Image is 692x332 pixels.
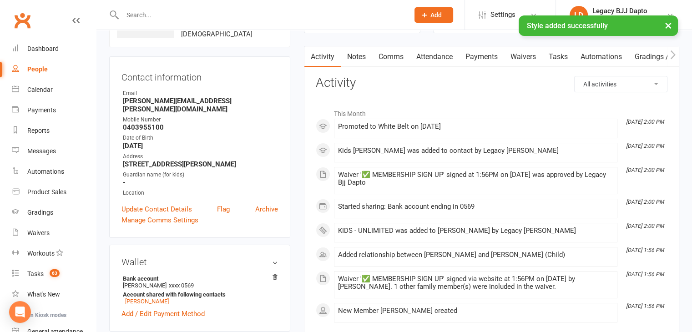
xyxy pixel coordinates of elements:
[570,6,588,24] div: LD
[125,298,169,305] a: [PERSON_NAME]
[338,275,613,291] div: Waiver '✅ MEMBERSHIP SIGN UP' signed via website at 1:56PM on [DATE] by [PERSON_NAME]. 1 other fa...
[519,15,678,36] div: Style added successfully
[542,46,574,67] a: Tasks
[50,269,60,277] span: 63
[304,46,341,67] a: Activity
[123,189,278,197] div: Location
[626,247,664,253] i: [DATE] 1:56 PM
[27,127,50,134] div: Reports
[414,7,453,23] button: Add
[372,46,410,67] a: Comms
[660,15,677,35] button: ×
[123,160,278,168] strong: [STREET_ADDRESS][PERSON_NAME]
[9,301,31,323] div: Open Intercom Messenger
[574,46,628,67] a: Automations
[626,143,664,149] i: [DATE] 2:00 PM
[169,282,194,289] span: xxxx 0569
[626,223,664,229] i: [DATE] 2:00 PM
[12,80,96,100] a: Calendar
[11,9,34,32] a: Clubworx
[12,182,96,202] a: Product Sales
[12,202,96,223] a: Gradings
[27,188,66,196] div: Product Sales
[12,264,96,284] a: Tasks 63
[338,147,613,155] div: Kids [PERSON_NAME] was added to contact by Legacy [PERSON_NAME]
[27,250,55,257] div: Workouts
[430,11,442,19] span: Add
[123,178,278,186] strong: -
[121,69,278,82] h3: Contact information
[12,284,96,305] a: What's New
[626,199,664,205] i: [DATE] 2:00 PM
[626,119,664,125] i: [DATE] 2:00 PM
[27,147,56,155] div: Messages
[120,9,403,21] input: Search...
[592,7,647,15] div: Legacy BJJ Dapto
[341,46,372,67] a: Notes
[123,171,278,179] div: Guardian name (for kids)
[121,215,198,226] a: Manage Comms Settings
[410,46,459,67] a: Attendance
[123,116,278,124] div: Mobile Number
[27,65,48,73] div: People
[504,46,542,67] a: Waivers
[12,161,96,182] a: Automations
[12,243,96,264] a: Workouts
[123,152,278,161] div: Address
[12,39,96,59] a: Dashboard
[123,291,273,298] strong: Account shared with following contacts
[123,97,278,113] strong: [PERSON_NAME][EMAIL_ADDRESS][PERSON_NAME][DOMAIN_NAME]
[27,86,53,93] div: Calendar
[123,134,278,142] div: Date of Birth
[121,204,192,215] a: Update Contact Details
[123,275,273,282] strong: Bank account
[121,257,278,267] h3: Wallet
[121,308,205,319] a: Add / Edit Payment Method
[12,59,96,80] a: People
[255,204,278,215] a: Archive
[316,104,667,119] li: This Month
[27,270,44,277] div: Tasks
[27,168,64,175] div: Automations
[27,209,53,216] div: Gradings
[592,15,647,23] div: Legacy BJJ Dapto
[123,123,278,131] strong: 0403955100
[338,307,613,315] div: New Member [PERSON_NAME] created
[12,121,96,141] a: Reports
[217,204,230,215] a: Flag
[27,106,56,114] div: Payments
[27,229,50,236] div: Waivers
[338,227,613,235] div: KIDS - UNLIMITED was added to [PERSON_NAME] by Legacy [PERSON_NAME]
[338,171,613,186] div: Waiver '✅ MEMBERSHIP SIGN UP' signed at 1:56PM on [DATE] was approved by Legacy Bjj Dapto
[490,5,515,25] span: Settings
[27,291,60,298] div: What's New
[626,271,664,277] i: [DATE] 1:56 PM
[626,303,664,309] i: [DATE] 1:56 PM
[12,141,96,161] a: Messages
[12,223,96,243] a: Waivers
[121,274,278,306] li: [PERSON_NAME]
[338,251,613,259] div: Added relationship between [PERSON_NAME] and [PERSON_NAME] (Child)
[338,203,613,211] div: Started sharing: Bank account ending in 0569
[626,167,664,173] i: [DATE] 2:00 PM
[459,46,504,67] a: Payments
[123,89,278,98] div: Email
[12,100,96,121] a: Payments
[338,123,613,131] div: Promoted to White Belt on [DATE]
[316,76,667,90] h3: Activity
[27,45,59,52] div: Dashboard
[123,142,278,150] strong: [DATE]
